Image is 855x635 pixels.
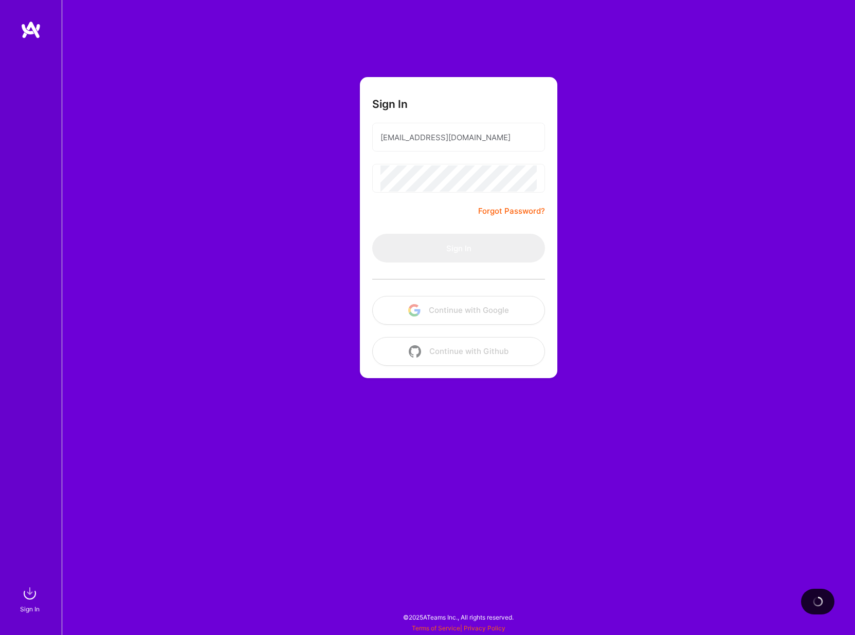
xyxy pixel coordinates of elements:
img: sign in [20,583,40,604]
a: Forgot Password? [478,205,545,217]
a: sign inSign In [22,583,40,614]
button: Continue with Google [372,296,545,325]
img: icon [409,345,421,358]
div: Sign In [20,604,40,614]
a: Privacy Policy [464,624,505,632]
h3: Sign In [372,98,408,110]
input: Email... [380,124,537,151]
img: icon [408,304,421,316]
img: loading [811,595,824,608]
button: Sign In [372,234,545,263]
div: © 2025 ATeams Inc., All rights reserved. [62,604,855,630]
span: | [412,624,505,632]
a: Terms of Service [412,624,460,632]
img: logo [21,21,41,39]
button: Continue with Github [372,337,545,366]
